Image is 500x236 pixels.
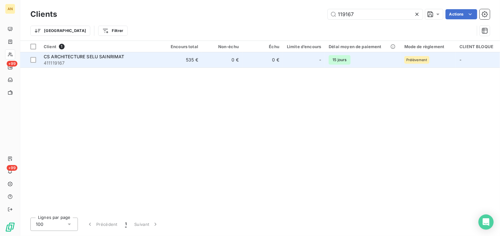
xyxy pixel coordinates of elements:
[161,52,202,67] td: 535 €
[121,218,130,231] button: 1
[287,44,321,49] div: Limite d’encours
[130,218,162,231] button: Suivant
[446,9,477,19] button: Actions
[5,222,15,232] img: Logo LeanPay
[5,4,15,14] div: AN
[44,54,124,59] span: CS ARCHITECTURE SELU SAINRIMAT
[7,165,17,171] span: +99
[36,221,43,227] span: 100
[329,55,350,65] span: 15 jours
[406,58,427,62] span: Prélèvement
[59,44,65,49] span: 1
[98,26,127,36] button: Filtrer
[243,52,283,67] td: 0 €
[329,44,396,49] div: Délai moyen de paiement
[165,44,198,49] div: Encours total
[30,9,57,20] h3: Clients
[206,44,239,49] div: Non-échu
[246,44,279,49] div: Échu
[328,9,423,19] input: Rechercher
[125,221,127,227] span: 1
[478,214,494,230] div: Open Intercom Messenger
[83,218,121,231] button: Précédent
[404,44,452,49] div: Mode de règlement
[459,57,461,62] span: -
[7,61,17,67] span: +99
[319,57,321,63] span: -
[30,26,90,36] button: [GEOGRAPHIC_DATA]
[44,44,56,49] span: Client
[44,60,158,66] span: 411119167
[202,52,243,67] td: 0 €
